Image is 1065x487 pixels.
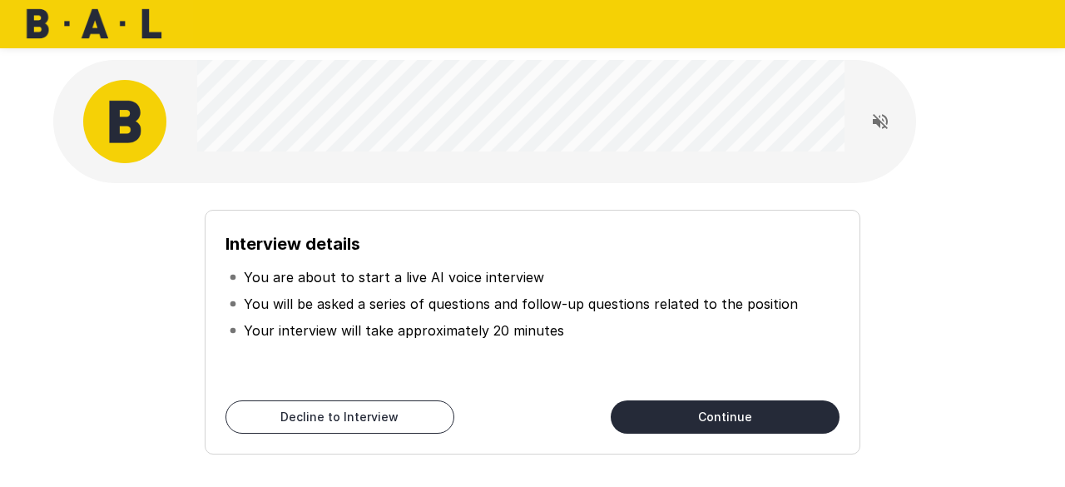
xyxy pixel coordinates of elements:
button: Continue [611,400,840,434]
p: You will be asked a series of questions and follow-up questions related to the position [244,294,798,314]
img: bal_avatar.png [83,80,166,163]
p: Your interview will take approximately 20 minutes [244,321,564,340]
b: Interview details [225,234,360,254]
p: You are about to start a live AI voice interview [244,267,544,287]
button: Decline to Interview [225,400,454,434]
button: Read questions aloud [864,105,897,138]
